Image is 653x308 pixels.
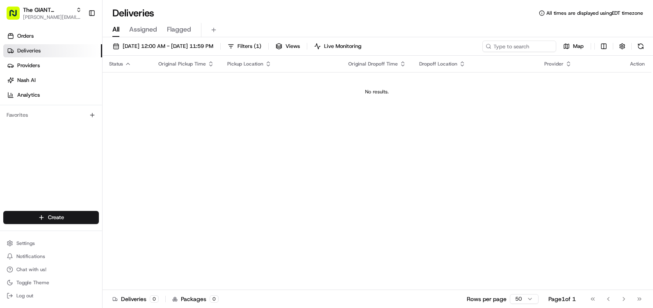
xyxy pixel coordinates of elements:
[630,61,645,67] div: Action
[254,43,261,50] span: ( 1 )
[544,61,564,67] span: Provider
[150,295,159,303] div: 0
[419,61,457,67] span: Dropoff Location
[17,77,36,84] span: Nash AI
[224,41,265,52] button: Filters(1)
[17,32,34,40] span: Orders
[16,292,33,299] span: Log out
[272,41,304,52] button: Views
[109,61,123,67] span: Status
[548,295,576,303] div: Page 1 of 1
[467,295,507,303] p: Rows per page
[129,25,157,34] span: Assigned
[324,43,361,50] span: Live Monitoring
[112,7,154,20] h1: Deliveries
[559,41,587,52] button: Map
[16,240,35,247] span: Settings
[3,3,85,23] button: The GIANT Company[PERSON_NAME][EMAIL_ADDRESS][PERSON_NAME][DOMAIN_NAME]
[237,43,261,50] span: Filters
[167,25,191,34] span: Flagged
[3,109,99,122] div: Favorites
[106,88,648,95] div: No results.
[112,25,119,34] span: All
[16,253,45,260] span: Notifications
[17,62,40,69] span: Providers
[16,266,46,273] span: Chat with us!
[285,43,300,50] span: Views
[3,264,99,275] button: Chat with us!
[573,43,584,50] span: Map
[109,41,217,52] button: [DATE] 12:00 AM - [DATE] 11:59 PM
[348,61,398,67] span: Original Dropoff Time
[172,295,219,303] div: Packages
[23,6,73,14] button: The GIANT Company
[3,29,102,43] a: Orders
[3,74,102,87] a: Nash AI
[311,41,365,52] button: Live Monitoring
[48,214,64,221] span: Create
[635,41,646,52] button: Refresh
[3,251,99,262] button: Notifications
[227,61,263,67] span: Pickup Location
[3,211,99,224] button: Create
[123,43,213,50] span: [DATE] 12:00 AM - [DATE] 11:59 PM
[17,47,41,54] span: Deliveries
[16,279,49,286] span: Toggle Theme
[482,41,556,52] input: Type to search
[112,295,159,303] div: Deliveries
[3,44,102,57] a: Deliveries
[3,277,99,288] button: Toggle Theme
[3,290,99,301] button: Log out
[17,91,40,99] span: Analytics
[23,14,82,20] button: [PERSON_NAME][EMAIL_ADDRESS][PERSON_NAME][DOMAIN_NAME]
[158,61,206,67] span: Original Pickup Time
[210,295,219,303] div: 0
[3,238,99,249] button: Settings
[3,88,102,102] a: Analytics
[546,10,643,16] span: All times are displayed using EDT timezone
[3,59,102,72] a: Providers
